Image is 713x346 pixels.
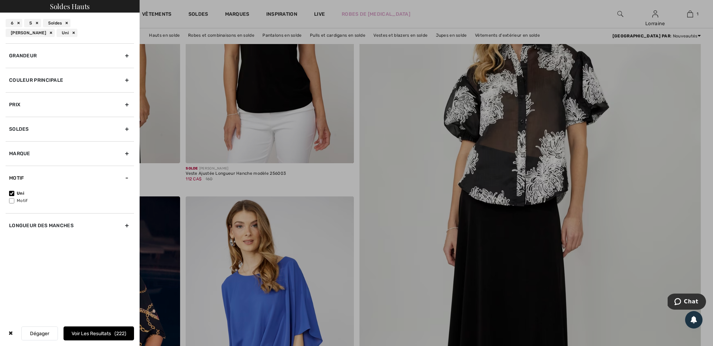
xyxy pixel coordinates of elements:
[6,166,134,190] div: Motif
[9,191,14,196] input: Uni
[6,29,55,37] div: [PERSON_NAME]
[114,331,126,337] span: 222
[6,43,134,68] div: Grandeur
[6,141,134,166] div: Marque
[21,326,58,340] button: Dégager
[9,197,134,204] label: Motif
[43,19,71,27] div: Soldes
[6,92,134,117] div: Prix
[6,326,16,340] div: ✖
[64,326,134,340] button: Voir les resultats222
[6,19,22,27] div: 6
[6,117,134,141] div: Soldes
[9,190,134,196] label: Uni
[57,29,77,37] div: Uni
[668,294,706,311] iframe: Ouvre un widget dans lequel vous pouvez chatter avec l’un de nos agents
[9,198,14,203] input: Motif
[24,19,41,27] div: S
[6,213,134,238] div: Longueur des manches
[6,68,134,92] div: Couleur Principale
